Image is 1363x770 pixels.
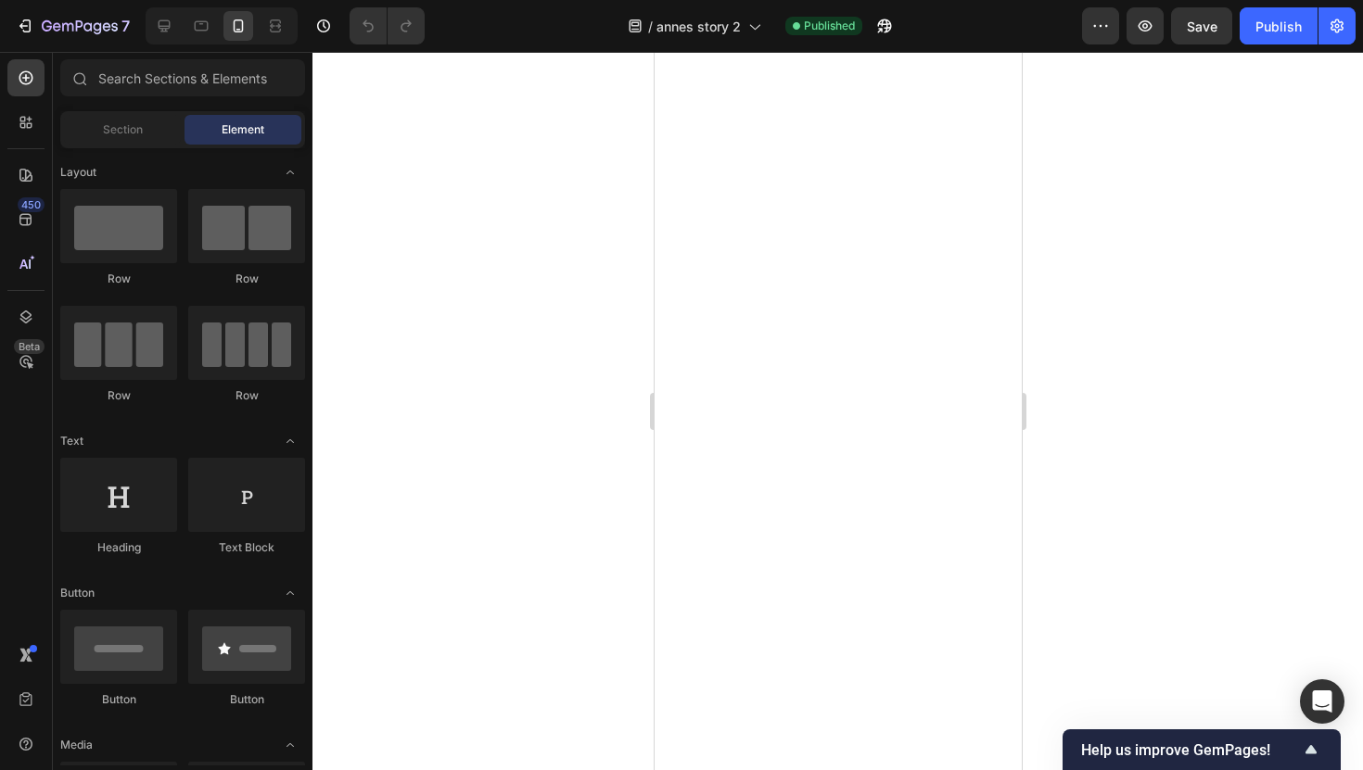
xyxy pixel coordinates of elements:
div: Open Intercom Messenger [1300,679,1344,724]
div: 450 [18,197,45,212]
div: Button [60,691,177,708]
input: Search Sections & Elements [60,59,305,96]
p: 7 [121,15,130,37]
span: Save [1187,19,1217,34]
span: Toggle open [275,578,305,608]
span: Section [103,121,143,138]
button: Save [1171,7,1232,44]
div: Heading [60,539,177,556]
button: Publish [1240,7,1318,44]
span: Toggle open [275,426,305,456]
div: Row [60,387,177,404]
span: Media [60,737,93,753]
span: Element [222,121,264,138]
button: 7 [7,7,138,44]
div: Button [188,691,305,708]
span: Text [60,433,83,449]
div: Row [188,271,305,287]
div: Text Block [188,539,305,556]
span: Help us improve GemPages! [1081,741,1300,759]
span: Toggle open [275,730,305,760]
span: Layout [60,164,96,181]
iframe: Design area [655,52,1022,770]
span: / [648,17,653,36]
span: Button [60,585,95,601]
div: Publish [1255,17,1302,36]
span: Toggle open [275,158,305,187]
span: annes story 2 [656,17,741,36]
span: Published [804,18,855,34]
button: Show survey - Help us improve GemPages! [1081,738,1322,761]
div: Row [60,271,177,287]
div: Undo/Redo [350,7,425,44]
div: Beta [14,339,45,354]
div: Row [188,387,305,404]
